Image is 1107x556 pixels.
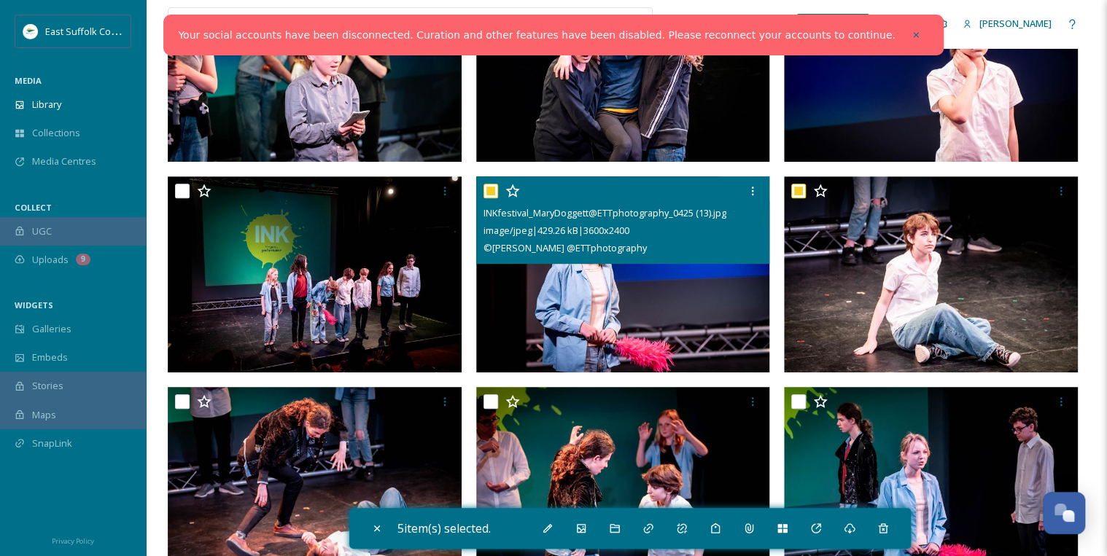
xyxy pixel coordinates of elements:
input: Search your library [202,8,507,40]
span: Maps [32,408,56,422]
a: What's New [796,14,869,34]
span: Uploads [32,253,69,267]
span: [PERSON_NAME] [979,17,1052,30]
span: COLLECT [15,202,52,213]
img: INKfestival_MaryDoggett@ETTphotography_0425 (13).jpg [476,176,770,372]
img: ESC%20Logo.png [23,24,38,39]
a: Your social accounts have been disconnected. Curation and other features have been disabled. Plea... [178,28,895,43]
div: 9 [76,254,90,265]
span: UGC [32,224,52,238]
span: Privacy Policy [52,536,94,546]
span: INKfestival_MaryDoggett@ETTphotography_0425 (13).jpg [483,206,726,219]
span: Embeds [32,351,68,364]
span: Collections [32,126,80,140]
span: Stories [32,379,63,393]
span: Library [32,98,61,111]
a: Privacy Policy [52,531,94,549]
a: View all files [559,9,645,38]
span: image/jpeg | 429.26 kB | 3600 x 2400 [483,224,629,237]
span: Galleries [32,322,71,336]
span: 5 item(s) selected. [397,520,491,536]
span: Media Centres [32,154,96,168]
button: Open Chat [1043,492,1085,534]
span: MEDIA [15,75,42,86]
img: INKfestival_MaryDoggett@ETTphotography_0425 (64).jpg [168,176,462,372]
span: East Suffolk Council [45,24,131,38]
span: SnapLink [32,436,72,450]
img: INKfestival_MaryDoggett@ETTphotography_0425 (35).jpg [784,176,1078,372]
a: [PERSON_NAME] [955,9,1059,38]
span: © [PERSON_NAME] @ETTphotography [483,241,647,254]
span: WIDGETS [15,299,53,310]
